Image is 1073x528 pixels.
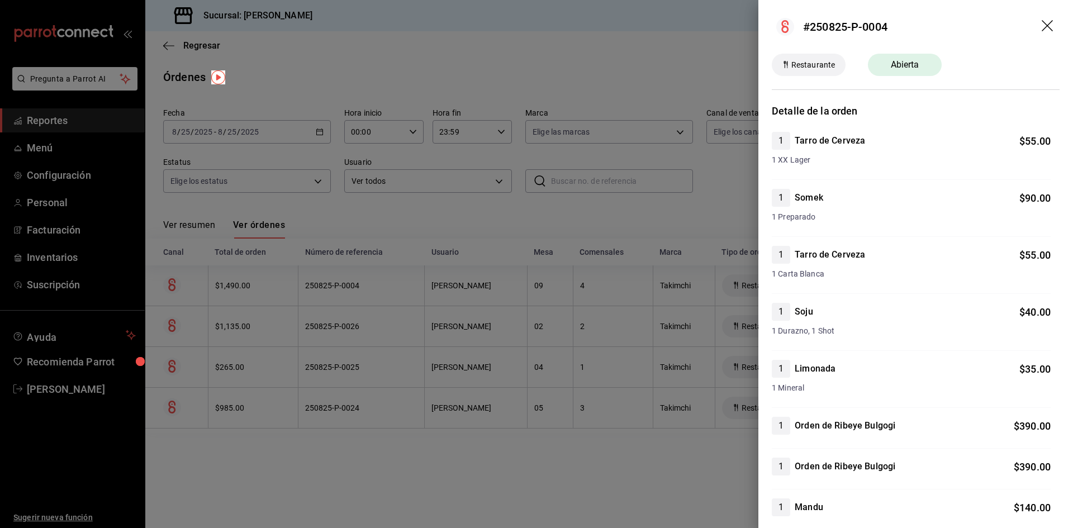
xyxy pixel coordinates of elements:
[795,191,823,204] h4: Somek
[772,248,790,261] span: 1
[1019,192,1051,204] span: $ 90.00
[884,58,926,72] span: Abierta
[772,134,790,148] span: 1
[772,419,790,432] span: 1
[772,382,1051,394] span: 1 Mineral
[211,70,225,84] img: Tooltip marker
[795,501,823,514] h4: Mandu
[772,325,1051,337] span: 1 Durazno, 1 Shot
[772,460,790,473] span: 1
[1019,135,1051,147] span: $ 55.00
[1014,461,1051,473] span: $ 390.00
[1019,363,1051,375] span: $ 35.00
[772,362,790,375] span: 1
[795,305,813,318] h4: Soju
[772,103,1060,118] h3: Detalle de la orden
[772,154,1051,166] span: 1 XX Lager
[1019,249,1051,261] span: $ 55.00
[1019,306,1051,318] span: $ 40.00
[787,59,839,71] span: Restaurante
[1042,20,1055,34] button: drag
[1014,420,1051,432] span: $ 390.00
[772,268,1051,280] span: 1 Carta Blanca
[772,211,1051,223] span: 1 Preparado
[795,362,835,375] h4: Limonada
[795,134,865,148] h4: Tarro de Cerveza
[795,419,895,432] h4: Orden de Ribeye Bulgogi
[795,460,895,473] h4: Orden de Ribeye Bulgogi
[772,305,790,318] span: 1
[803,18,887,35] div: #250825-P-0004
[1014,502,1051,513] span: $ 140.00
[772,501,790,514] span: 1
[772,191,790,204] span: 1
[795,248,865,261] h4: Tarro de Cerveza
